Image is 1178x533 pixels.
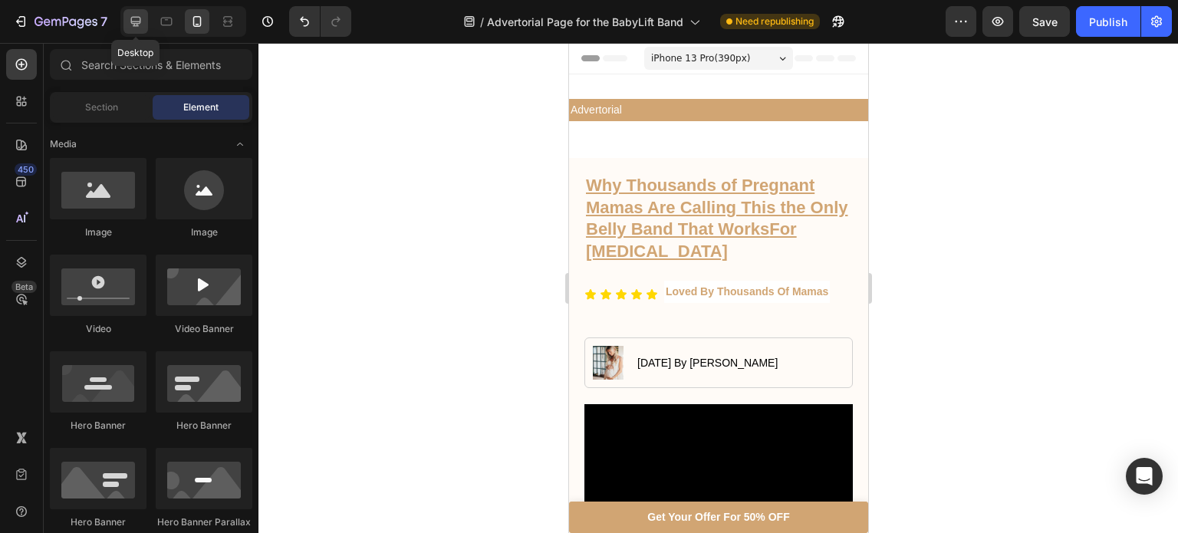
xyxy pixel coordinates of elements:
div: Video [50,322,146,336]
button: Publish [1076,6,1140,37]
span: Need republishing [735,15,814,28]
span: Advertorial Page for the BabyLift Band [487,14,683,30]
video: Video [15,361,284,495]
div: Hero Banner [156,419,252,433]
div: Undo/Redo [289,6,351,37]
div: Image [50,225,146,239]
button: 7 [6,6,114,37]
p: 7 [100,12,107,31]
iframe: Design area [569,43,868,533]
span: Save [1032,15,1058,28]
div: Beta [12,281,37,293]
div: Open Intercom Messenger [1126,458,1163,495]
span: / [480,14,484,30]
div: Hero Banner [50,419,146,433]
div: Publish [1089,14,1127,30]
div: 450 [15,163,37,176]
div: Video Banner [156,322,252,336]
span: Media [50,137,77,151]
div: Image [156,225,252,239]
span: Section [85,100,118,114]
button: Save [1019,6,1070,37]
span: Element [183,100,219,114]
input: Search Sections & Elements [50,49,252,80]
div: Hero Banner Parallax [156,515,252,529]
span: Toggle open [228,132,252,156]
div: Hero Banner [50,515,146,529]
